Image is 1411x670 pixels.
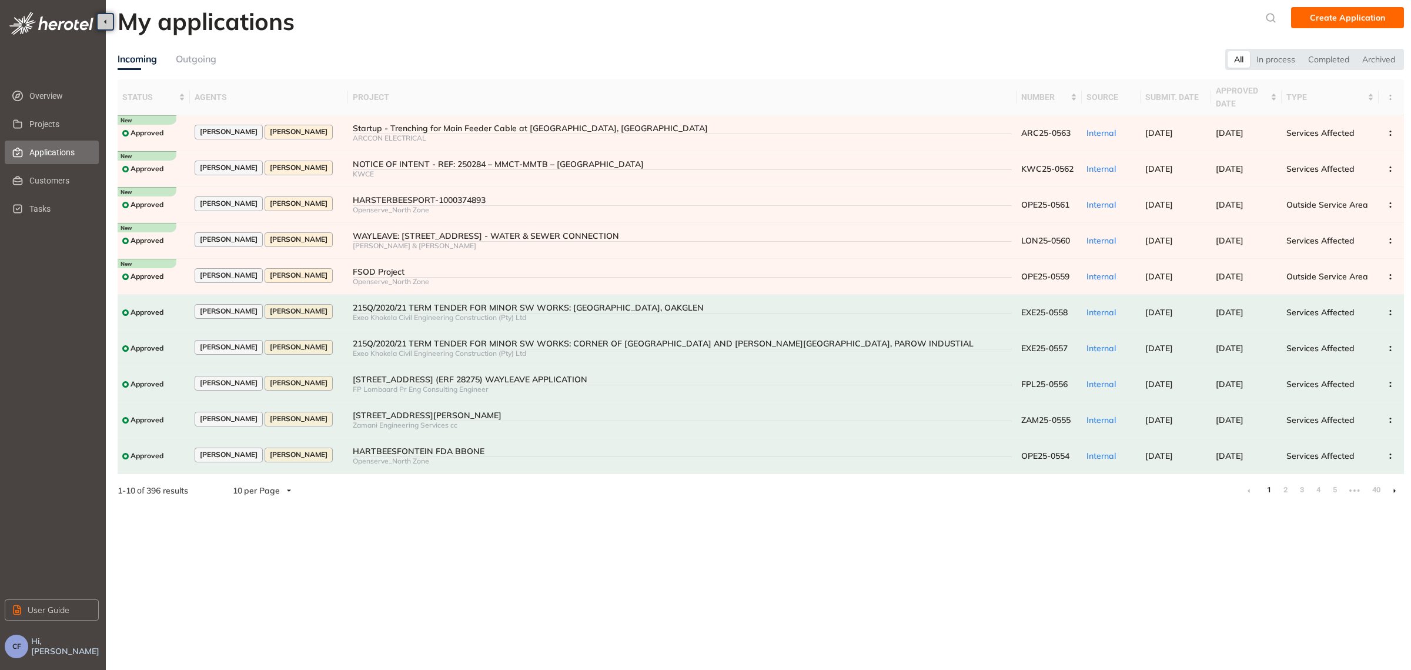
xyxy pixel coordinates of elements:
span: Approved [131,344,163,352]
span: [PERSON_NAME] [270,164,327,172]
span: EXE25-0557 [1021,343,1068,354]
span: Services Affected [1286,343,1355,354]
div: WAYLEAVE: [STREET_ADDRESS] - WATER & SEWER CONNECTION [353,231,1012,241]
div: HARSTERBEESPORT-1000374893 [353,195,1012,205]
span: number [1021,91,1068,104]
span: Services Affected [1286,307,1355,318]
div: 215Q/2020/21 TERM TENDER FOR MINOR SW WORKS: [GEOGRAPHIC_DATA], OAKGLEN [353,303,1012,313]
span: [PERSON_NAME] [200,343,258,351]
span: Projects [29,112,89,136]
div: Openserve_North Zone [353,457,1012,465]
a: 40 [1369,481,1380,499]
span: [PERSON_NAME] [270,343,327,351]
span: Applications [29,141,89,164]
span: Internal [1086,199,1116,210]
div: [PERSON_NAME] & [PERSON_NAME] [353,242,1012,250]
span: ZAM25-0555 [1021,415,1071,425]
span: [PERSON_NAME] [200,451,258,459]
span: [DATE] [1216,307,1243,318]
div: Archived [1356,51,1402,68]
span: Services Affected [1286,128,1355,138]
span: Outside Service Area [1286,271,1368,282]
div: Openserve_North Zone [353,206,1012,214]
span: Approved [131,380,163,388]
a: 4 [1312,481,1324,499]
th: status [118,79,190,115]
span: Internal [1086,235,1116,246]
div: Zamani Engineering Services cc [353,421,1012,429]
span: [DATE] [1145,271,1173,282]
div: FP Lombaard Pr Eng Consulting Engineer [353,385,1012,394]
th: submit. date [1141,79,1211,115]
li: Next Page [1385,481,1404,500]
span: [PERSON_NAME] [200,199,258,208]
a: 2 [1279,481,1291,499]
span: Services Affected [1286,379,1355,389]
div: Exeo Khokela Civil Engineering Construction (Pty) Ltd [353,349,1012,358]
div: 215Q/2020/21 TERM TENDER FOR MINOR SW WORKS: CORNER OF [GEOGRAPHIC_DATA] AND [PERSON_NAME][GEOGRA... [353,339,1012,349]
div: Startup - Trenching for Main Feeder Cable at [GEOGRAPHIC_DATA], [GEOGRAPHIC_DATA] [353,124,1012,134]
span: Approved [131,129,163,137]
span: [PERSON_NAME] [200,164,258,172]
span: Outside Service Area [1286,199,1368,210]
span: status [122,91,176,104]
span: KWC25-0562 [1021,164,1074,174]
span: [PERSON_NAME] [270,451,327,459]
span: Internal [1086,128,1116,138]
span: Approved [131,272,163,281]
span: [DATE] [1145,343,1173,354]
button: CF [5,635,28,658]
button: User Guide [5,599,99,621]
span: OPE25-0554 [1021,451,1069,461]
div: FSOD Project [353,267,1012,277]
div: Completed [1302,51,1356,68]
div: All [1228,51,1250,68]
span: Approved [131,165,163,173]
div: In process [1250,51,1302,68]
span: User Guide [28,604,69,616]
span: [DATE] [1216,128,1243,138]
span: [DATE] [1145,199,1173,210]
li: 2 [1279,481,1291,500]
strong: 1 - 10 [118,485,135,496]
span: [PERSON_NAME] [200,307,258,315]
span: Internal [1086,415,1116,425]
span: [DATE] [1216,451,1243,461]
span: Approved [131,201,163,209]
span: [DATE] [1216,343,1243,354]
th: number [1017,79,1082,115]
th: type [1282,79,1378,115]
span: [DATE] [1145,415,1173,425]
span: [DATE] [1145,307,1173,318]
th: source [1082,79,1141,115]
div: KWCE [353,170,1012,178]
span: [DATE] [1145,451,1173,461]
a: 5 [1329,481,1340,499]
th: project [348,79,1017,115]
span: [PERSON_NAME] [200,271,258,279]
span: [PERSON_NAME] [270,271,327,279]
span: FPL25-0556 [1021,379,1068,389]
span: [PERSON_NAME] [200,415,258,423]
span: Services Affected [1286,164,1355,174]
th: approved date [1211,79,1282,115]
span: [DATE] [1216,235,1243,246]
span: LON25-0560 [1021,235,1070,246]
span: [DATE] [1216,164,1243,174]
a: 3 [1296,481,1308,499]
div: NOTICE OF INTENT - REF: 250284 – MMCT-MMTB – [GEOGRAPHIC_DATA] [353,159,1012,169]
span: [PERSON_NAME] [270,379,327,387]
div: of [99,484,207,497]
div: Incoming [118,52,157,66]
span: [PERSON_NAME] [270,199,327,208]
span: [PERSON_NAME] [270,235,327,244]
span: [DATE] [1145,128,1173,138]
li: 3 [1296,481,1308,500]
li: 40 [1369,481,1380,500]
div: [STREET_ADDRESS][PERSON_NAME] [353,411,1012,421]
li: 5 [1329,481,1340,500]
img: logo [9,12,93,35]
li: Next 5 Pages [1345,481,1364,500]
span: Internal [1086,343,1116,354]
span: Approved [131,236,163,245]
